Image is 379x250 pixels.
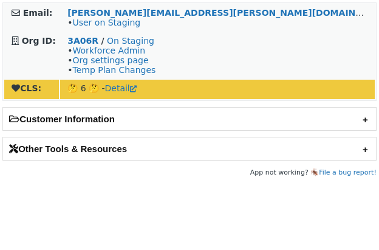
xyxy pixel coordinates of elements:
span: • [67,18,140,27]
strong: / [101,36,104,46]
footer: App not working? 🪳 [2,167,377,179]
a: Org settings page [72,55,148,65]
h2: Customer Information [3,108,376,130]
strong: CLS: [12,83,41,93]
a: File a bug report! [319,168,377,176]
a: Workforce Admin [72,46,145,55]
span: • • • [67,46,155,75]
a: Detail [105,83,137,93]
a: 3A06R [67,36,98,46]
strong: Email: [23,8,53,18]
a: Temp Plan Changes [72,65,155,75]
a: On Staging [107,36,154,46]
strong: Org ID: [22,36,56,46]
a: User on Staging [72,18,140,27]
td: 🤔 6 🤔 - [60,80,375,99]
h2: Other Tools & Resources [3,137,376,160]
